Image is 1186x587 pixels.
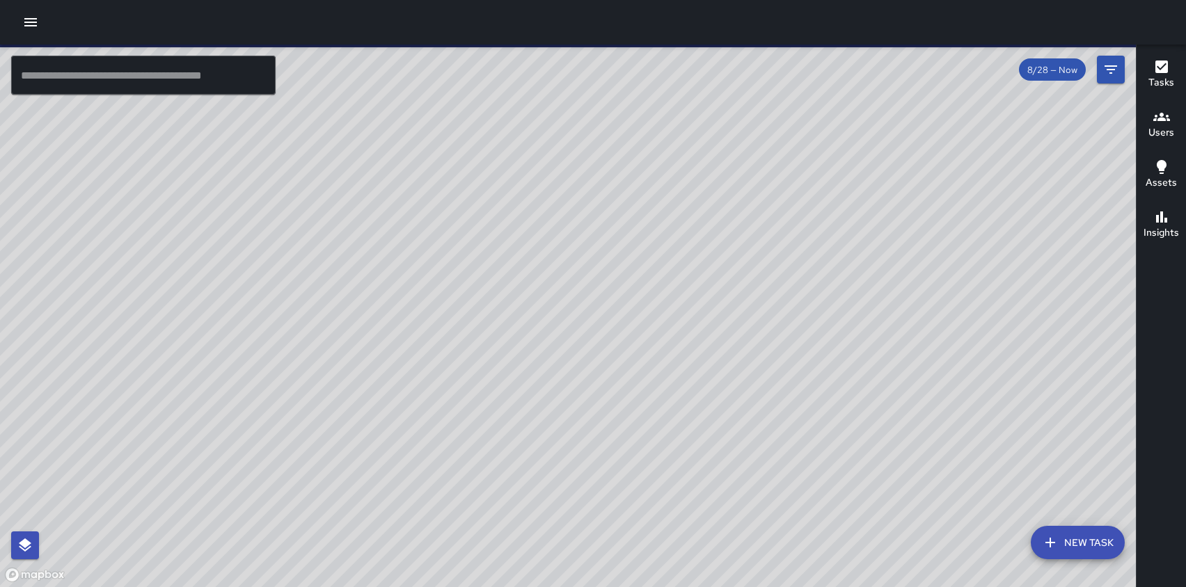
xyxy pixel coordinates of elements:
[1148,75,1174,90] h6: Tasks
[1137,100,1186,150] button: Users
[1146,175,1177,191] h6: Assets
[1019,64,1086,76] span: 8/28 — Now
[1137,50,1186,100] button: Tasks
[1148,125,1174,140] h6: Users
[1097,56,1125,83] button: Filters
[1137,150,1186,200] button: Assets
[1137,200,1186,250] button: Insights
[1144,225,1179,241] h6: Insights
[1031,526,1125,559] button: New Task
